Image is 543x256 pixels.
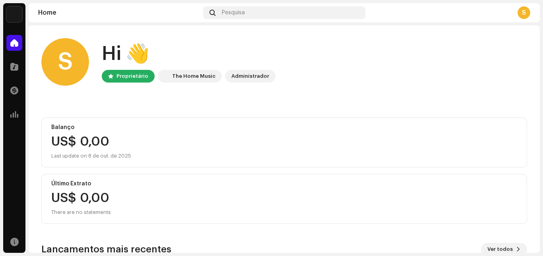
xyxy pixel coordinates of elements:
div: Último Extrato [51,181,517,187]
button: Ver todos [481,243,527,256]
div: Balanço [51,124,517,131]
img: c86870aa-2232-4ba3-9b41-08f587110171 [159,71,169,81]
div: Home [38,10,200,16]
div: Hi 👋 [102,41,275,67]
div: Proprietário [116,71,148,81]
div: There are no statements [51,208,111,217]
div: Administrador [231,71,269,81]
span: Pesquisa [222,10,245,16]
re-o-card-value: Último Extrato [41,174,527,224]
re-o-card-value: Balanço [41,117,527,167]
div: S [518,6,530,19]
div: S [41,38,89,86]
div: Last update on 8 de out. de 2025 [51,151,517,161]
h3: Lançamentos mais recentes [41,243,171,256]
div: The Home Music [172,71,215,81]
img: c86870aa-2232-4ba3-9b41-08f587110171 [6,6,22,22]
